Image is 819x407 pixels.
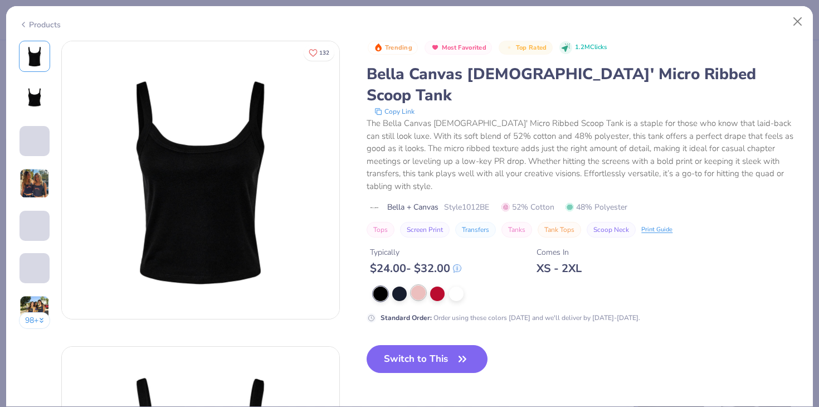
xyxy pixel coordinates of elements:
button: Badge Button [425,41,492,55]
img: User generated content [19,295,50,326]
button: Close [787,11,808,32]
img: Front [62,41,339,319]
img: User generated content [19,156,21,186]
img: Top Rated sort [505,43,514,52]
img: brand logo [367,203,382,212]
span: Top Rated [516,45,547,51]
span: 1.2M Clicks [575,43,607,52]
button: Tank Tops [538,222,581,238]
button: 98+ [19,312,51,329]
img: User generated content [19,283,21,313]
div: Products [19,19,61,31]
span: Trending [385,45,412,51]
img: Back [21,85,48,112]
span: Bella + Canvas [387,201,438,213]
img: User generated content [19,241,21,271]
span: 48% Polyester [565,201,627,213]
button: Tops [367,222,394,238]
div: Print Guide [641,225,672,235]
div: Bella Canvas [DEMOGRAPHIC_DATA]' Micro Ribbed Scoop Tank [367,64,800,106]
button: Badge Button [368,41,418,55]
button: Switch to This [367,345,487,373]
div: XS - 2XL [537,261,582,275]
img: Trending sort [374,43,383,52]
span: Most Favorited [442,45,486,51]
button: Like [304,45,334,61]
button: Screen Print [400,222,450,238]
img: Most Favorited sort [431,43,440,52]
button: Scoop Neck [587,222,636,238]
span: 52% Cotton [501,201,554,213]
span: 132 [319,50,329,56]
span: Style 1012BE [444,201,489,213]
div: Typically [370,246,461,258]
button: Badge Button [499,41,552,55]
img: Front [21,43,48,70]
div: The Bella Canvas [DEMOGRAPHIC_DATA]' Micro Ribbed Scoop Tank is a staple for those who know that ... [367,117,800,192]
div: Order using these colors [DATE] and we'll deliver by [DATE]-[DATE]. [381,313,640,323]
button: Transfers [455,222,496,238]
button: copy to clipboard [371,106,418,117]
img: User generated content [19,168,50,198]
strong: Standard Order : [381,313,432,322]
button: Tanks [501,222,532,238]
div: Comes In [537,246,582,258]
div: $ 24.00 - $ 32.00 [370,261,461,275]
